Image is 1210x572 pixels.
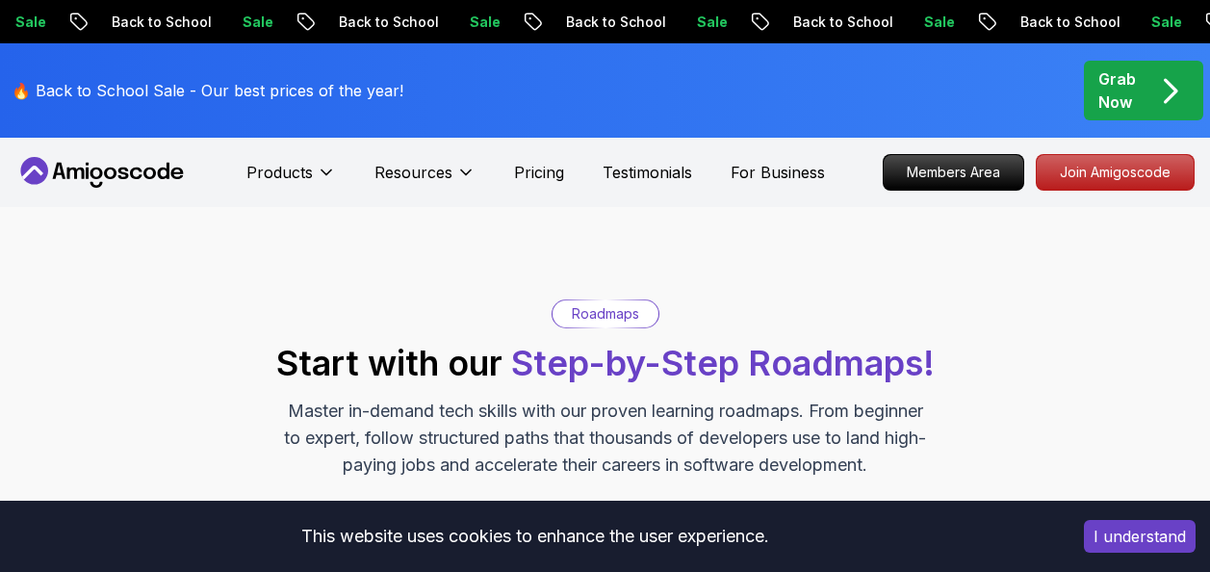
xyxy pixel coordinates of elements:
a: Join Amigoscode [1036,154,1195,191]
p: Join Amigoscode [1037,155,1194,190]
p: Sale [431,13,493,32]
p: Sale [1113,13,1174,32]
a: Pricing [514,161,564,184]
p: Back to School [755,13,886,32]
p: Resources [374,161,452,184]
button: Products [246,161,336,199]
p: Grab Now [1098,67,1136,114]
p: Sale [886,13,947,32]
h2: Start with our [276,344,935,382]
button: Accept cookies [1084,520,1196,553]
p: Products [246,161,313,184]
a: Testimonials [603,161,692,184]
a: Members Area [883,154,1024,191]
p: 🔥 Back to School Sale - Our best prices of the year! [12,79,403,102]
div: This website uses cookies to enhance the user experience. [14,515,1055,558]
button: Resources [374,161,476,199]
span: Step-by-Step Roadmaps! [511,342,935,384]
p: Back to School [528,13,658,32]
p: Master in-demand tech skills with our proven learning roadmaps. From beginner to expert, follow s... [282,398,929,479]
p: Back to School [73,13,204,32]
a: For Business [731,161,825,184]
p: Sale [204,13,266,32]
p: Sale [658,13,720,32]
p: Back to School [300,13,431,32]
p: Members Area [884,155,1023,190]
p: Roadmaps [572,304,639,324]
p: Back to School [982,13,1113,32]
